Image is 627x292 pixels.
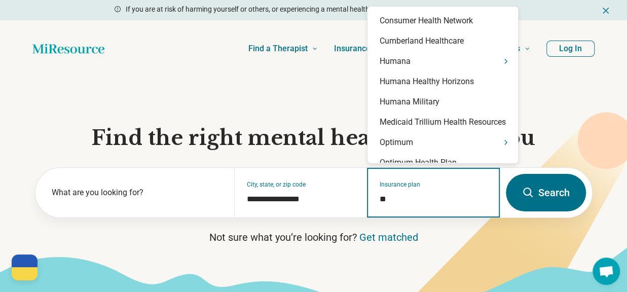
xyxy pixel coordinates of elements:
div: Optimum Health Plan [367,153,518,173]
div: Humana Healthy Horizons [367,71,518,92]
div: Medicaid Trillium Health Resources [367,112,518,132]
h1: Find the right mental health care for you [35,125,593,151]
button: Search [506,174,586,211]
a: Home page [32,39,104,59]
div: Suggestions [367,11,518,163]
div: Consumer Health Network [367,11,518,31]
button: Log In [546,41,595,57]
a: Get matched [359,231,418,243]
p: If you are at risk of harming yourself or others, or experiencing a mental health crisis, call 98... [126,4,499,15]
div: Cumberland Healthcare [367,31,518,51]
div: Humana [367,51,518,71]
span: Find a Therapist [248,42,308,56]
div: Optimum [367,132,518,153]
div: Open chat [593,258,620,285]
label: What are you looking for? [52,187,223,199]
div: Humana Military [367,92,518,112]
span: Insurance [334,42,371,56]
button: Dismiss [601,4,611,16]
p: Not sure what you’re looking for? [35,230,593,244]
